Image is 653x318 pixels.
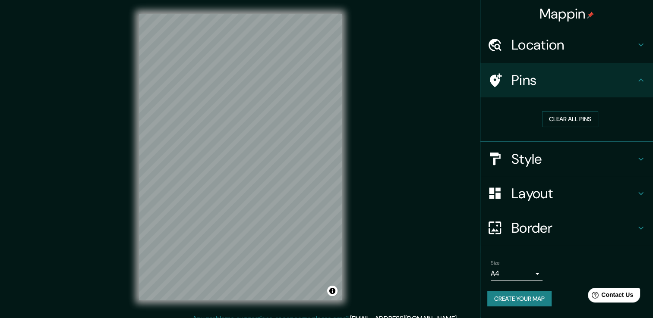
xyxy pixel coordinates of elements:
[491,267,543,281] div: A4
[539,5,594,22] h4: Mappin
[480,142,653,176] div: Style
[487,291,552,307] button: Create your map
[491,259,500,266] label: Size
[511,72,636,89] h4: Pins
[480,176,653,211] div: Layout
[511,219,636,237] h4: Border
[511,36,636,53] h4: Location
[480,211,653,245] div: Border
[480,28,653,62] div: Location
[587,12,594,19] img: pin-icon.png
[327,286,338,296] button: Toggle attribution
[480,63,653,97] div: Pins
[511,185,636,202] h4: Layout
[576,284,644,309] iframe: Help widget launcher
[511,150,636,168] h4: Style
[139,14,342,300] canvas: Map
[542,111,598,127] button: Clear all pins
